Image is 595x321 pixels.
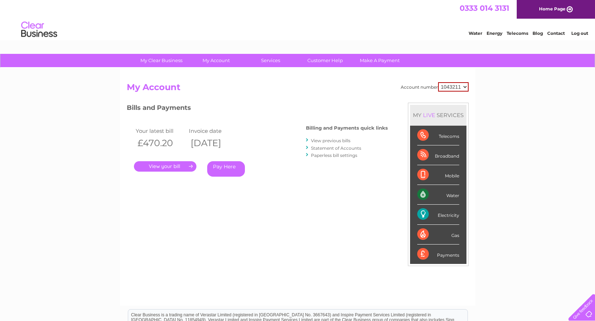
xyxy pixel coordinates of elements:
[134,126,187,136] td: Your latest bill
[311,153,357,158] a: Paperless bill settings
[533,31,543,36] a: Blog
[422,112,437,118] div: LIVE
[547,31,565,36] a: Contact
[306,125,388,131] h4: Billing and Payments quick links
[417,245,459,264] div: Payments
[401,82,469,92] div: Account number
[417,225,459,245] div: Gas
[128,4,468,35] div: Clear Business is a trading name of Verastar Limited (registered in [GEOGRAPHIC_DATA] No. 3667643...
[132,54,191,67] a: My Clear Business
[134,136,187,150] th: £470.20
[460,4,509,13] a: 0333 014 3131
[417,126,459,145] div: Telecoms
[417,205,459,224] div: Electricity
[241,54,300,67] a: Services
[350,54,409,67] a: Make A Payment
[311,138,350,143] a: View previous bills
[410,105,466,125] div: MY SERVICES
[507,31,528,36] a: Telecoms
[311,145,361,151] a: Statement of Accounts
[127,103,388,115] h3: Bills and Payments
[134,161,196,172] a: .
[21,19,57,41] img: logo.png
[207,161,245,177] a: Pay Here
[186,54,246,67] a: My Account
[417,165,459,185] div: Mobile
[469,31,482,36] a: Water
[417,185,459,205] div: Water
[296,54,355,67] a: Customer Help
[187,136,241,150] th: [DATE]
[127,82,469,96] h2: My Account
[487,31,502,36] a: Energy
[571,31,588,36] a: Log out
[187,126,241,136] td: Invoice date
[417,145,459,165] div: Broadband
